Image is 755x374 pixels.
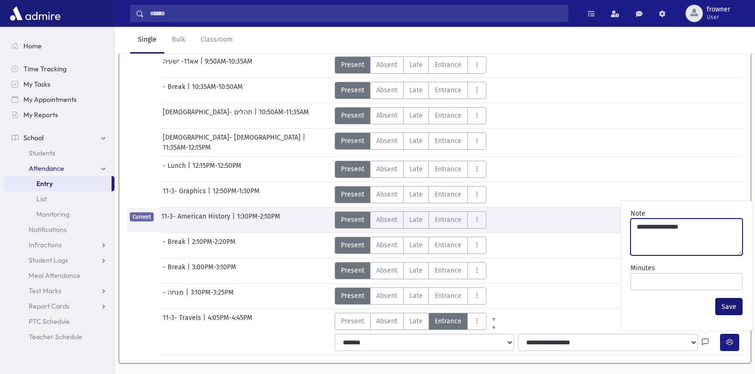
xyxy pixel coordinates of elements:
[4,329,114,344] a: Teacher Schedule
[335,161,486,178] div: AttTypes
[341,240,364,250] span: Present
[144,5,568,22] input: Search
[409,164,423,174] span: Late
[335,262,486,279] div: AttTypes
[376,215,397,225] span: Absent
[486,313,501,320] a: All Prior
[341,291,364,301] span: Present
[435,215,462,225] span: Entrance
[341,316,364,326] span: Present
[188,161,192,178] span: |
[409,189,423,199] span: Late
[208,186,213,203] span: |
[29,256,68,264] span: Student Logs
[130,212,154,221] span: Current
[203,313,208,330] span: |
[4,107,114,122] a: My Reports
[163,313,203,330] span: 11-3- Travels
[205,56,252,74] span: 9:50AM-10:35AM
[409,85,423,95] span: Late
[23,95,77,104] span: My Appointments
[36,179,53,188] span: Entry
[4,38,114,54] a: Home
[4,283,114,298] a: Test Marks
[376,136,397,146] span: Absent
[335,287,486,305] div: AttTypes
[237,211,280,229] span: 1:30PM-2:10PM
[163,56,200,74] span: אא11- ישעיה
[29,271,80,280] span: Meal Attendance
[435,265,462,275] span: Entrance
[715,298,743,315] button: Save
[4,176,112,191] a: Entry
[4,207,114,222] a: Monitoring
[376,110,397,121] span: Absent
[335,132,486,150] div: AttTypes
[435,316,462,326] span: Entrance
[29,241,62,249] span: Infractions
[435,291,462,301] span: Entrance
[4,77,114,92] a: My Tasks
[409,240,423,250] span: Late
[130,27,164,54] a: Single
[335,211,486,229] div: AttTypes
[409,291,423,301] span: Late
[200,56,205,74] span: |
[376,189,397,199] span: Absent
[335,107,486,124] div: AttTypes
[435,240,462,250] span: Entrance
[376,164,397,174] span: Absent
[213,186,259,203] span: 12:50PM-1:30PM
[341,136,364,146] span: Present
[303,132,307,143] span: |
[4,92,114,107] a: My Appointments
[435,136,462,146] span: Entrance
[631,209,645,219] label: Note
[409,265,423,275] span: Late
[435,60,462,70] span: Entrance
[187,262,192,279] span: |
[29,332,82,341] span: Teacher Schedule
[163,262,187,279] span: - Break
[435,164,462,174] span: Entrance
[341,110,364,121] span: Present
[335,186,486,203] div: AttTypes
[163,143,211,153] span: 11:35AM-12:15PM
[23,110,58,119] span: My Reports
[29,225,67,234] span: Notifications
[163,161,188,178] span: - Lunch
[192,262,236,279] span: 3:00PM-3:10PM
[341,60,364,70] span: Present
[4,191,114,207] a: List
[187,237,192,254] span: |
[29,302,69,310] span: Report Cards
[23,65,67,73] span: Time Tracking
[335,56,486,74] div: AttTypes
[335,82,486,99] div: AttTypes
[192,237,236,254] span: 2:10PM-2:20PM
[29,317,70,326] span: PTC Schedule
[435,110,462,121] span: Entrance
[376,60,397,70] span: Absent
[707,13,730,21] span: User
[163,107,254,124] span: [DEMOGRAPHIC_DATA]- תהלים
[4,161,114,176] a: Attendance
[23,133,44,142] span: School
[4,298,114,314] a: Report Cards
[376,85,397,95] span: Absent
[187,82,192,99] span: |
[23,80,50,88] span: My Tasks
[163,287,186,305] span: - מנחה
[341,265,364,275] span: Present
[4,222,114,237] a: Notifications
[341,189,364,199] span: Present
[435,189,462,199] span: Entrance
[631,263,655,273] label: Minutes
[335,237,486,254] div: AttTypes
[409,136,423,146] span: Late
[341,85,364,95] span: Present
[409,215,423,225] span: Late
[163,186,208,203] span: 11-3- Graphics
[232,211,237,229] span: |
[376,265,397,275] span: Absent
